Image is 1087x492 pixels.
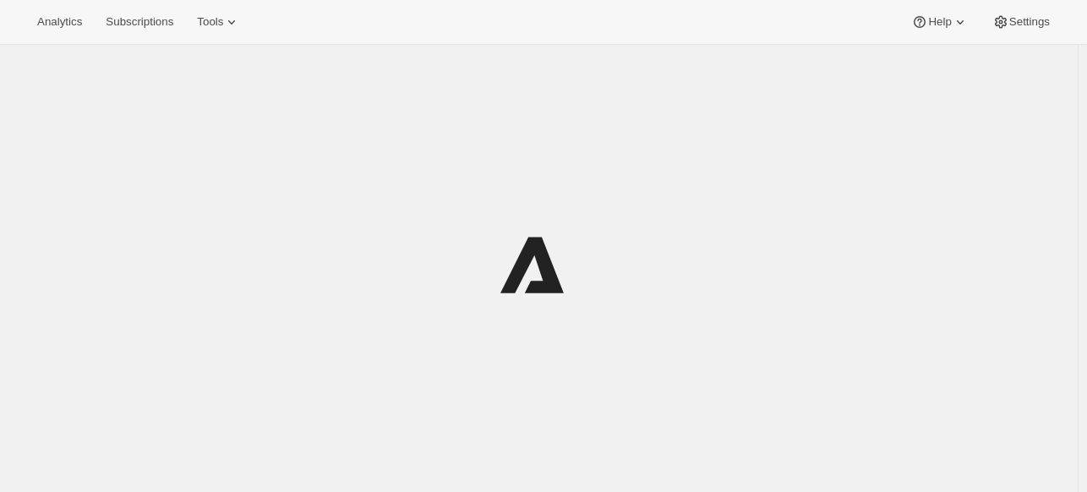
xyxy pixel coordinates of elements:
span: Tools [197,15,223,29]
button: Subscriptions [96,10,183,34]
button: Analytics [27,10,92,34]
button: Help [901,10,978,34]
span: Analytics [37,15,82,29]
button: Tools [187,10,250,34]
span: Subscriptions [106,15,173,29]
button: Settings [982,10,1060,34]
span: Settings [1009,15,1050,29]
span: Help [928,15,951,29]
